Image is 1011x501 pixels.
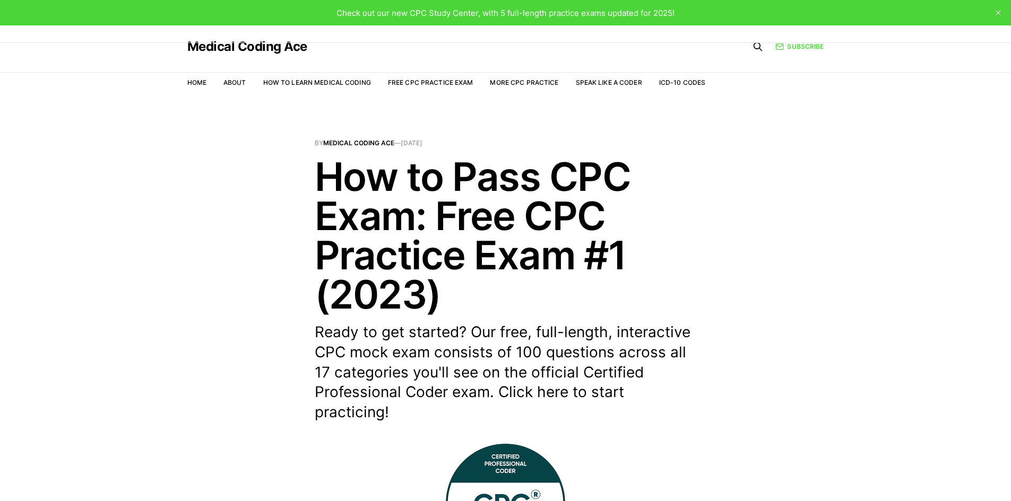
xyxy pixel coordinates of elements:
iframe: portal-trigger [838,449,1011,501]
h1: How to Pass CPC Exam: Free CPC Practice Exam #1 (2023) [315,157,697,314]
a: About [223,78,246,86]
button: close [990,4,1007,21]
time: [DATE] [401,139,422,147]
a: ICD-10 Codes [659,78,705,86]
a: Medical Coding Ace [323,139,394,147]
a: Home [187,78,206,86]
a: Medical Coding Ace [187,40,307,53]
a: Subscribe [775,41,824,51]
a: How to Learn Medical Coding [263,78,371,86]
a: Free CPC Practice Exam [388,78,473,86]
a: More CPC Practice [490,78,558,86]
span: By — [315,140,697,146]
a: Speak Like a Coder [576,78,642,86]
span: Check out our new CPC Study Center, with 5 full-length practice exams updated for 2025! [336,8,675,18]
p: Ready to get started? Our free, full-length, interactive CPC mock exam consists of 100 questions ... [315,322,697,423]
